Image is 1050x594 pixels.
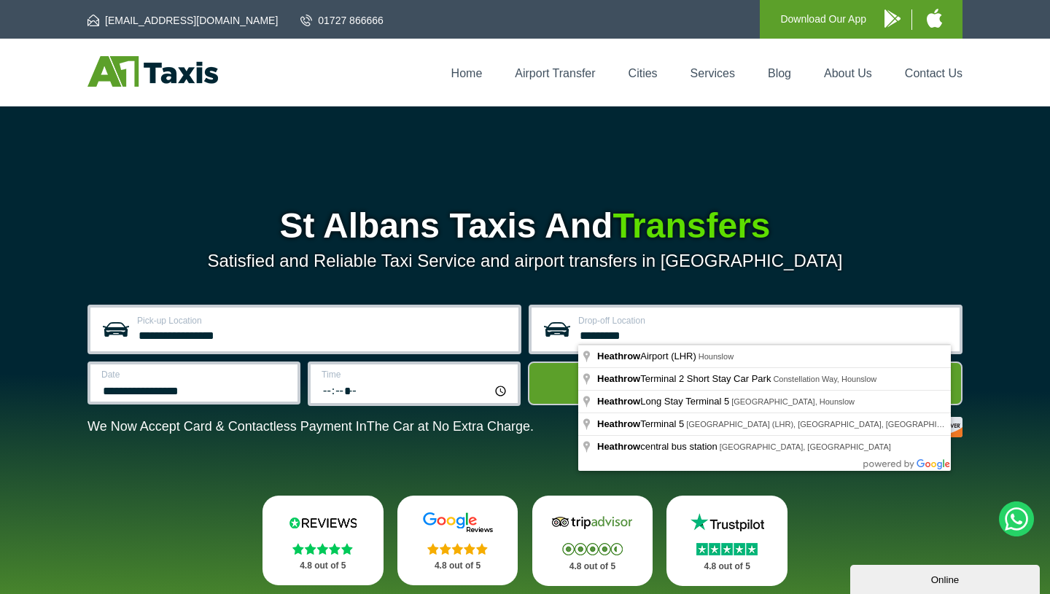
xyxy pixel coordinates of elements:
[731,397,855,406] span: [GEOGRAPHIC_DATA], Hounslow
[292,543,353,555] img: Stars
[597,373,640,384] span: Heathrow
[87,208,962,243] h1: St Albans Taxis And
[548,558,637,576] p: 4.8 out of 5
[597,441,720,452] span: central bus station
[414,512,502,534] img: Google
[562,543,623,555] img: Stars
[101,370,289,379] label: Date
[850,562,1043,594] iframe: chat widget
[720,442,891,451] span: [GEOGRAPHIC_DATA], [GEOGRAPHIC_DATA]
[87,56,218,87] img: A1 Taxis St Albans LTD
[427,543,488,555] img: Stars
[300,13,384,28] a: 01727 866666
[629,67,658,79] a: Cities
[699,352,734,361] span: Hounslow
[532,496,653,586] a: Tripadvisor Stars 4.8 out of 5
[597,418,686,429] span: Terminal 5
[884,9,901,28] img: A1 Taxis Android App
[683,512,771,534] img: Trustpilot
[597,351,699,362] span: Airport (LHR)
[548,512,636,534] img: Tripadvisor
[528,362,962,405] button: Get Quote
[905,67,962,79] a: Contact Us
[451,67,483,79] a: Home
[597,396,640,407] span: Heathrow
[87,419,534,434] p: We Now Accept Card & Contactless Payment In
[597,396,731,407] span: Long Stay Terminal 5
[597,373,773,384] span: Terminal 2 Short Stay Car Park
[279,512,367,534] img: Reviews.io
[515,67,595,79] a: Airport Transfer
[87,13,278,28] a: [EMAIL_ADDRESS][DOMAIN_NAME]
[780,10,866,28] p: Download Our App
[682,558,771,576] p: 4.8 out of 5
[927,9,942,28] img: A1 Taxis iPhone App
[397,496,518,585] a: Google Stars 4.8 out of 5
[597,351,640,362] span: Heathrow
[322,370,509,379] label: Time
[597,418,640,429] span: Heathrow
[578,316,951,325] label: Drop-off Location
[696,543,758,555] img: Stars
[666,496,787,586] a: Trustpilot Stars 4.8 out of 5
[87,251,962,271] p: Satisfied and Reliable Taxi Service and airport transfers in [GEOGRAPHIC_DATA]
[691,67,735,79] a: Services
[367,419,534,434] span: The Car at No Extra Charge.
[413,557,502,575] p: 4.8 out of 5
[824,67,872,79] a: About Us
[137,316,510,325] label: Pick-up Location
[597,441,640,452] span: Heathrow
[768,67,791,79] a: Blog
[279,557,367,575] p: 4.8 out of 5
[773,375,876,383] span: Constellation Way, Hounslow
[262,496,384,585] a: Reviews.io Stars 4.8 out of 5
[612,206,770,245] span: Transfers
